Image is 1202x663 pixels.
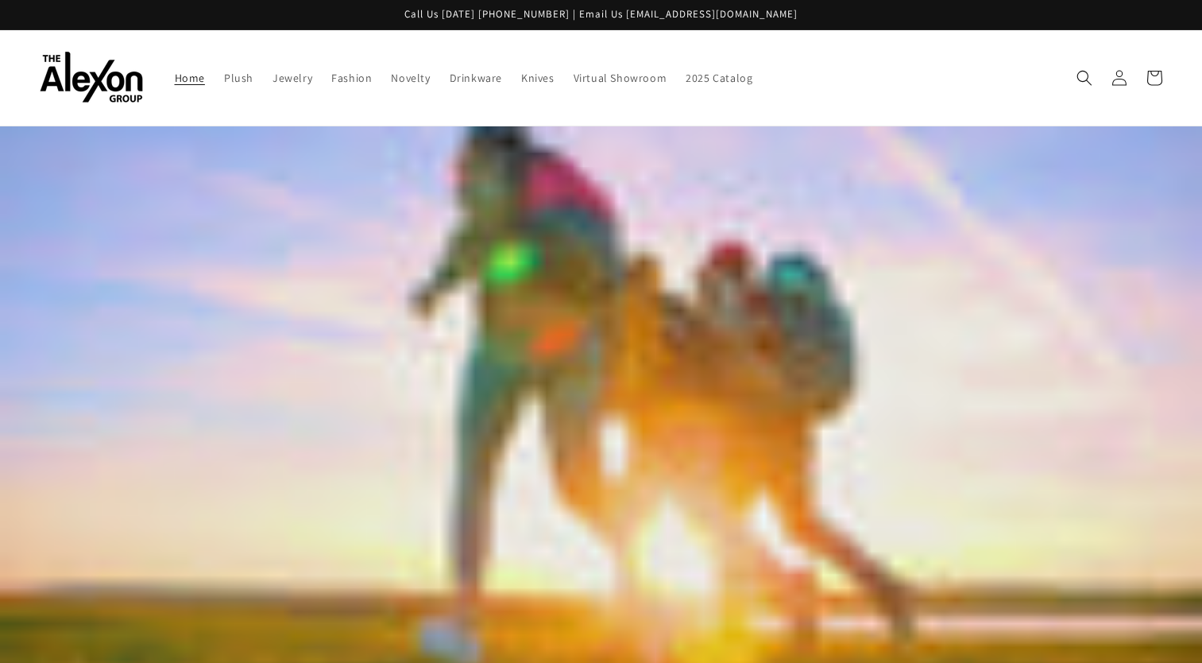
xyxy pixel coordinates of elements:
[224,71,253,85] span: Plush
[331,71,372,85] span: Fashion
[1067,60,1102,95] summary: Search
[381,61,439,95] a: Novelty
[272,71,312,85] span: Jewelry
[450,71,502,85] span: Drinkware
[440,61,512,95] a: Drinkware
[676,61,762,95] a: 2025 Catalog
[263,61,322,95] a: Jewelry
[512,61,564,95] a: Knives
[40,52,143,103] img: The Alexon Group
[165,61,215,95] a: Home
[686,71,752,85] span: 2025 Catalog
[564,61,677,95] a: Virtual Showroom
[322,61,381,95] a: Fashion
[521,71,555,85] span: Knives
[391,71,430,85] span: Novelty
[215,61,263,95] a: Plush
[175,71,205,85] span: Home
[574,71,667,85] span: Virtual Showroom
